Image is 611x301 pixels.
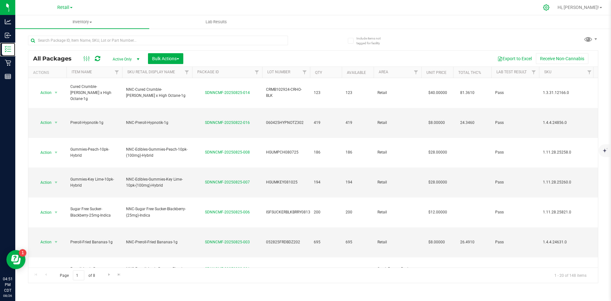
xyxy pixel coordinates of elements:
span: Cured Crumble-[PERSON_NAME] x High Octane-1g [70,84,118,102]
span: CRMB102924-CRHO-BLK [266,87,306,99]
p: 04:51 PM CDT [3,276,12,293]
a: Filter [252,67,262,78]
span: 200 [314,209,338,215]
a: Total THC% [458,70,481,75]
span: 194 [314,179,338,185]
span: Action [35,238,52,247]
span: select [52,88,60,97]
span: Action [35,208,52,217]
span: select [52,238,60,247]
a: Package ID [197,70,219,74]
span: Retail [377,90,418,96]
span: 186 [314,149,338,155]
input: 1 [73,270,84,280]
iframe: Resource center [6,250,25,269]
a: SKU Retail Display Name [127,70,175,74]
span: Retail [377,209,418,215]
span: NNC-Cured Crumble-[PERSON_NAME] x High Octane-1g [126,87,188,99]
span: 123 [346,90,370,96]
span: select [52,208,60,217]
span: Retail [57,5,69,10]
span: 1.4.4.24856.0 [543,120,591,126]
span: All Packages [33,55,78,62]
a: SDNNCMF-20250822-001 [205,267,250,271]
span: HGUMPCH080725 [266,149,306,155]
inline-svg: Reports [5,73,11,80]
button: Bulk Actions [148,53,183,64]
span: 1.3.31.12166.0 [543,90,591,96]
span: NNC-Preroll-Hypnotik-1g [126,120,188,126]
inline-svg: Inbound [5,32,11,39]
span: 695 [314,239,338,245]
span: $12.00000 [425,208,450,217]
inline-svg: Inventory [5,46,11,52]
a: Filter [182,67,192,78]
button: Receive Non-Cannabis [536,53,588,64]
span: Retail [377,179,418,185]
span: Preroll-Apple Banana Flambe-1g [70,266,118,278]
span: 419 [314,120,338,126]
span: Hi, [PERSON_NAME]! [558,5,599,10]
span: Action [35,178,52,187]
span: Pass [495,90,535,96]
input: Search Package ID, Item Name, SKU, Lot or Part Number... [28,36,288,45]
a: Filter [299,67,310,78]
a: Go to the last page [115,270,124,279]
span: 1.11.28.25260.0 [543,179,591,185]
span: Page of 8 [54,270,100,280]
span: 052825FRDBDZ202 [266,239,306,245]
span: Pass [495,149,535,155]
inline-svg: Analytics [5,18,11,25]
a: Unit Price [426,70,446,75]
span: $28.00000 [425,178,450,187]
span: 1.4.4.24631.0 [543,239,591,245]
span: $8.00000 [425,238,448,247]
span: Preroll-Fried Bananas-1g [70,239,118,245]
span: NNC-Edibles-Gummies-Key Lime-10pk-(100mg)-Hybrid [126,176,188,189]
span: $8.00000 [425,118,448,127]
span: Action [35,148,52,157]
a: Lab Results [149,15,283,29]
span: select [52,178,60,187]
span: 1 - 20 of 148 items [549,270,592,280]
a: Lot Number [267,70,290,74]
span: 1.11.28.25821.0 [543,209,591,215]
span: 060425HYPNOTZ302 [266,120,306,126]
span: Pass [495,209,535,215]
a: SKU [544,70,551,74]
span: Gummies-Peach-10pk-Hybrid [70,147,118,159]
span: NNC-Sugar Free Sucker-Blackberry-(25mg)-Indica [126,206,188,218]
span: select [52,148,60,157]
a: Item Name [72,70,92,74]
span: 81.3610 [457,88,478,97]
iframe: Resource center unread badge [19,249,26,257]
a: Inventory [15,15,149,29]
p: 08/26 [3,293,12,298]
a: Area [379,70,388,74]
a: Filter [112,67,122,78]
span: 200 [346,209,370,215]
span: ISFSUCKERBLKBRRY081325 [266,209,315,215]
a: SDNNCMF-20250825-014 [205,90,250,95]
span: Inventory [15,19,149,25]
span: HGUMKEY081025 [266,179,306,185]
span: Retail [377,149,418,155]
inline-svg: Retail [5,60,11,66]
span: 24.3460 [457,118,478,127]
a: Filter [411,67,421,78]
span: Action [35,118,52,127]
span: 186 [346,149,370,155]
span: 419 [346,120,370,126]
a: SDNNCMF-20250825-008 [205,150,250,154]
span: 194 [346,179,370,185]
span: Include items not tagged for facility [356,36,388,46]
span: Gummies-Key Lime-10pk-Hybrid [70,176,118,189]
a: Qty [315,70,322,75]
span: $40.00000 [425,88,450,97]
span: select [52,118,60,127]
a: Lab Test Result [496,70,527,74]
div: Manage settings [542,4,551,11]
span: Sugar Free Sucker-Blackberry-25mg-Indica [70,206,118,218]
span: Retail [377,239,418,245]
